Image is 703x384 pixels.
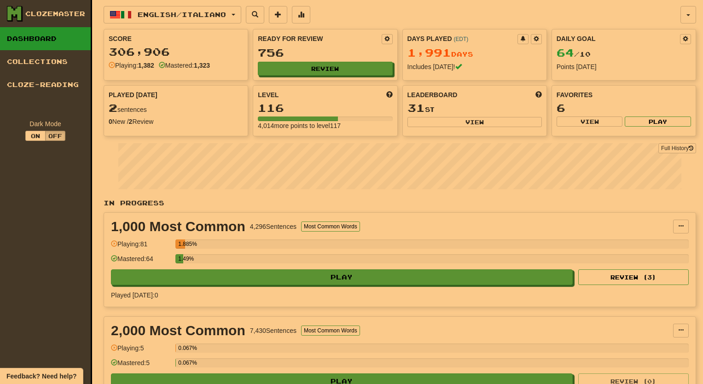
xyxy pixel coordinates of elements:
[625,116,691,127] button: Play
[301,326,360,336] button: Most Common Words
[407,117,542,127] button: View
[292,6,310,23] button: More stats
[407,101,425,114] span: 31
[104,198,696,208] p: In Progress
[258,34,381,43] div: Ready for Review
[109,117,243,126] div: New / Review
[25,131,46,141] button: On
[453,36,468,42] a: (EDT)
[109,46,243,58] div: 306,906
[258,90,279,99] span: Level
[111,324,245,337] div: 2,000 Most Common
[407,102,542,114] div: st
[407,62,542,71] div: Includes [DATE]!
[658,143,696,153] a: Full History
[301,221,360,232] button: Most Common Words
[7,119,84,128] div: Dark Mode
[258,121,392,130] div: 4,014 more points to level 117
[138,11,226,18] span: English / Italiano
[557,34,680,44] div: Daily Goal
[258,62,392,76] button: Review
[407,46,451,59] span: 1,991
[109,102,243,114] div: sentences
[111,343,171,359] div: Playing: 5
[258,47,392,58] div: 756
[557,102,691,114] div: 6
[407,47,542,59] div: Day s
[109,34,243,43] div: Score
[25,9,85,18] div: Clozemaster
[178,239,185,249] div: 1.885%
[109,90,157,99] span: Played [DATE]
[159,61,210,70] div: Mastered:
[109,101,117,114] span: 2
[269,6,287,23] button: Add sentence to collection
[578,269,689,285] button: Review (3)
[6,372,76,381] span: Open feedback widget
[111,358,171,373] div: Mastered: 5
[557,62,691,71] div: Points [DATE]
[250,326,296,335] div: 7,430 Sentences
[194,62,210,69] strong: 1,323
[111,254,171,269] div: Mastered: 64
[109,61,154,70] div: Playing:
[138,62,154,69] strong: 1,382
[104,6,241,23] button: English/Italiano
[557,116,623,127] button: View
[386,90,393,99] span: Score more points to level up
[129,118,133,125] strong: 2
[258,102,392,114] div: 116
[407,90,458,99] span: Leaderboard
[557,46,574,59] span: 64
[407,34,517,43] div: Days Played
[250,222,296,231] div: 4,296 Sentences
[246,6,264,23] button: Search sentences
[111,291,158,299] span: Played [DATE]: 0
[111,220,245,233] div: 1,000 Most Common
[557,50,591,58] span: / 10
[109,118,112,125] strong: 0
[45,131,65,141] button: Off
[111,239,171,255] div: Playing: 81
[557,90,691,99] div: Favorites
[535,90,542,99] span: This week in points, UTC
[178,254,183,263] div: 1.49%
[111,269,573,285] button: Play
